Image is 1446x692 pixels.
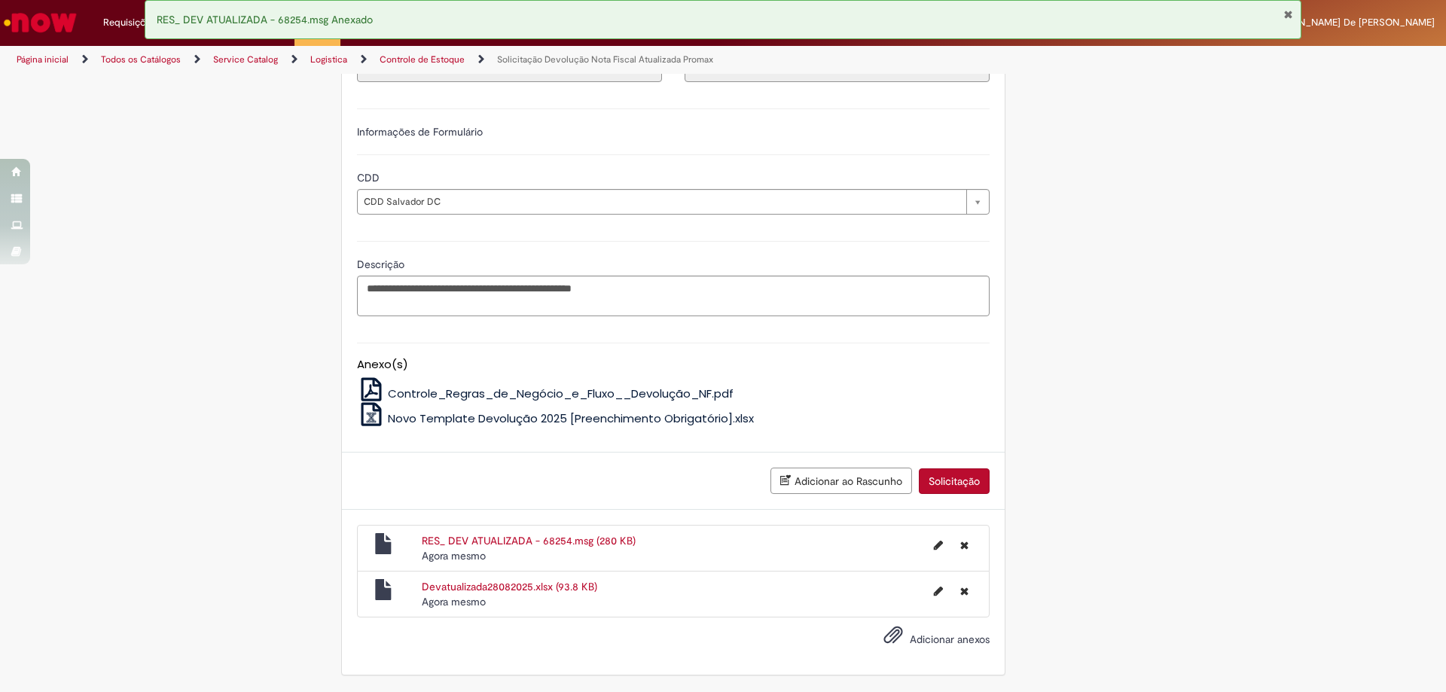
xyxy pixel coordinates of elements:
button: Adicionar anexos [880,621,907,656]
button: Fechar Notificação [1283,8,1293,20]
textarea: Descrição [357,276,990,316]
a: Service Catalog [213,53,278,66]
span: Descrição [357,258,407,271]
a: Página inicial [17,53,69,66]
a: Devatualizada28082025.xlsx (93.8 KB) [422,580,597,593]
span: Novo Template Devolução 2025 [Preenchimento Obrigatório].xlsx [388,410,754,426]
a: Solicitação Devolução Nota Fiscal Atualizada Promax [497,53,713,66]
span: CDD [357,171,383,184]
button: Solicitação [919,468,990,494]
h5: Anexo(s) [357,358,990,371]
span: Adicionar anexos [910,633,990,646]
span: Agora mesmo [422,549,486,562]
button: Editar nome de arquivo RES_ DEV ATUALIZADA - 68254.msg [925,533,952,557]
a: RES_ DEV ATUALIZADA - 68254.msg (280 KB) [422,534,636,547]
button: Adicionar ao Rascunho [770,468,912,494]
time: 28/08/2025 08:46:54 [422,549,486,562]
button: Editar nome de arquivo Devatualizada28082025.xlsx [925,579,952,603]
a: Logistica [310,53,347,66]
img: ServiceNow [2,8,79,38]
span: RES_ DEV ATUALIZADA - 68254.msg Anexado [157,13,373,26]
span: Agora mesmo [422,595,486,608]
span: CDD Salvador DC [364,190,959,214]
a: Controle de Estoque [380,53,465,66]
span: Controle_Regras_de_Negócio_e_Fluxo__Devolução_NF.pdf [388,386,734,401]
a: Novo Template Devolução 2025 [Preenchimento Obrigatório].xlsx [357,410,755,426]
label: Informações de Formulário [357,125,483,139]
button: Excluir Devatualizada28082025.xlsx [951,579,978,603]
span: Requisições [103,15,156,30]
a: Todos os Catálogos [101,53,181,66]
a: Controle_Regras_de_Negócio_e_Fluxo__Devolução_NF.pdf [357,386,734,401]
ul: Trilhas de página [11,46,953,74]
span: [PERSON_NAME] De [PERSON_NAME] [1264,16,1435,29]
button: Excluir RES_ DEV ATUALIZADA - 68254.msg [951,533,978,557]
